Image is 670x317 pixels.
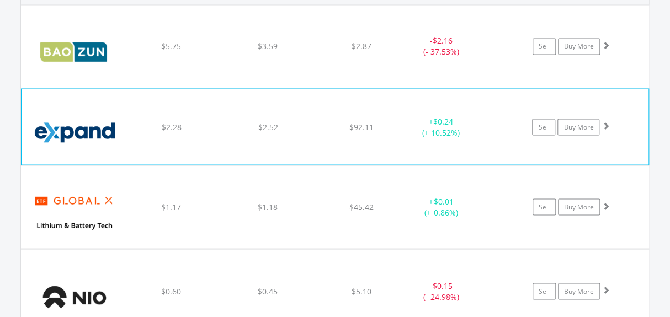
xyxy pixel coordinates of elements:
span: $5.75 [161,41,181,51]
span: $45.42 [349,201,374,212]
a: Buy More [557,119,599,135]
div: - (- 24.98%) [400,280,483,302]
a: Sell [533,283,556,299]
span: $1.17 [161,201,181,212]
a: Sell [533,198,556,215]
span: $3.59 [258,41,278,51]
span: $2.16 [433,35,453,46]
span: $2.87 [352,41,371,51]
a: Sell [533,38,556,55]
span: $92.11 [349,121,374,132]
a: Sell [532,119,555,135]
div: + (+ 0.86%) [400,196,483,218]
img: EQU.US.BZUN.png [26,19,121,85]
a: Buy More [558,198,600,215]
span: $0.60 [161,286,181,296]
span: $1.18 [258,201,278,212]
span: $0.01 [433,196,453,206]
span: $2.28 [161,121,181,132]
img: EQU.US.EXE.png [27,103,122,161]
a: Buy More [558,283,600,299]
span: $0.24 [433,116,453,126]
span: $0.15 [433,280,453,291]
img: EQU.US.LIT.png [26,179,121,245]
span: $0.45 [258,286,278,296]
span: $2.52 [258,121,278,132]
div: - (- 37.53%) [400,35,483,57]
div: + (+ 10.52%) [400,116,482,138]
a: Buy More [558,38,600,55]
span: $5.10 [352,286,371,296]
